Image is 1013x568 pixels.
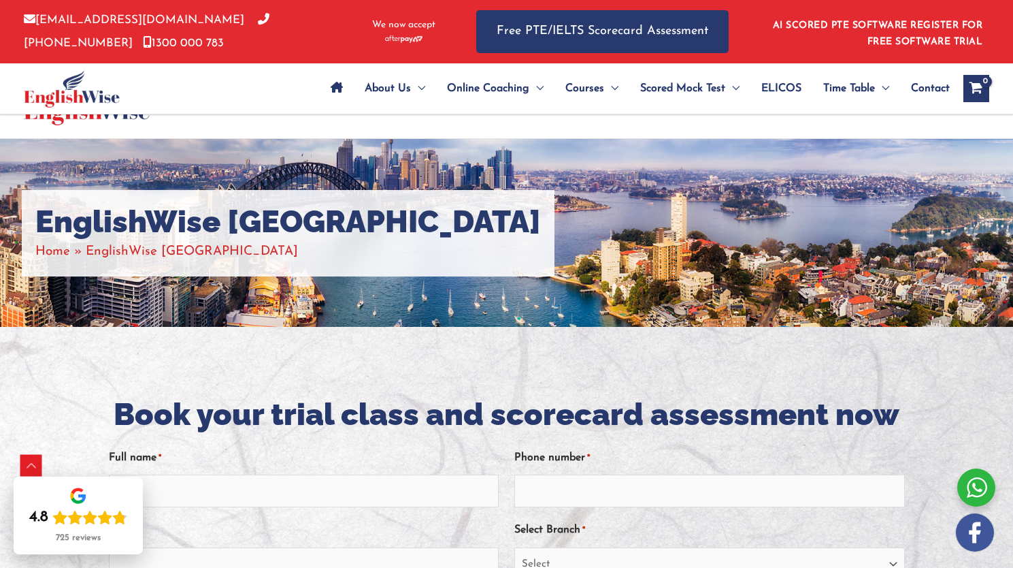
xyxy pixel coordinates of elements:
[86,245,298,258] span: EnglishWise [GEOGRAPHIC_DATA]
[29,508,127,527] div: Rating: 4.8 out of 5
[29,508,48,527] div: 4.8
[143,37,224,49] a: 1300 000 783
[956,514,994,552] img: white-facebook.png
[372,18,435,32] span: We now accept
[823,65,875,112] span: Time Table
[24,14,269,48] a: [PHONE_NUMBER]
[354,65,436,112] a: About UsMenu Toggle
[35,245,70,258] a: Home
[436,65,554,112] a: Online CoachingMenu Toggle
[109,447,161,469] label: Full name
[514,519,585,541] label: Select Branch
[385,35,422,43] img: Afterpay-Logo
[812,65,900,112] a: Time TableMenu Toggle
[447,65,529,112] span: Online Coaching
[56,533,101,543] div: 725 reviews
[320,65,950,112] nav: Site Navigation: Main Menu
[554,65,629,112] a: CoursesMenu Toggle
[24,14,244,26] a: [EMAIL_ADDRESS][DOMAIN_NAME]
[109,395,905,435] h2: Book your trial class and scorecard assessment now
[529,65,544,112] span: Menu Toggle
[365,65,411,112] span: About Us
[476,10,729,53] a: Free PTE/IELTS Scorecard Assessment
[35,240,541,263] nav: Breadcrumbs
[514,447,590,469] label: Phone number
[765,10,989,54] aside: Header Widget 1
[411,65,425,112] span: Menu Toggle
[604,65,618,112] span: Menu Toggle
[565,65,604,112] span: Courses
[725,65,740,112] span: Menu Toggle
[875,65,889,112] span: Menu Toggle
[629,65,750,112] a: Scored Mock TestMenu Toggle
[900,65,950,112] a: Contact
[35,204,541,240] h1: EnglishWise [GEOGRAPHIC_DATA]
[761,65,801,112] span: ELICOS
[750,65,812,112] a: ELICOS
[640,65,725,112] span: Scored Mock Test
[24,70,120,108] img: cropped-ew-logo
[911,65,950,112] span: Contact
[963,75,989,102] a: View Shopping Cart, empty
[773,20,983,47] a: AI SCORED PTE SOFTWARE REGISTER FOR FREE SOFTWARE TRIAL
